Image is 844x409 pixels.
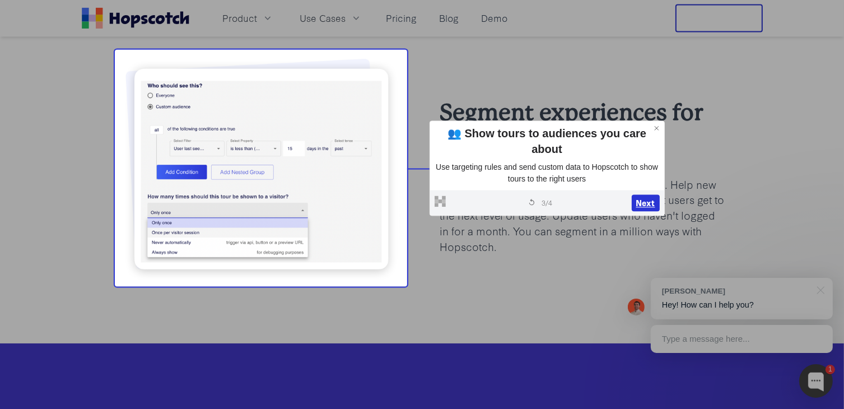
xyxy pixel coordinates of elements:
[293,9,369,27] button: Use Cases
[628,299,645,315] img: Mark Spera
[632,195,660,212] button: Next
[82,8,189,29] a: Home
[662,286,810,296] div: [PERSON_NAME]
[542,198,552,208] span: 3 / 4
[435,126,660,157] div: 👥 Show tours to audiences you care about
[118,54,404,285] img: targeting customers with hopscotch onboarding flows
[826,365,835,374] div: 1
[382,9,422,27] a: Pricing
[662,299,822,311] p: Hey! How can I help you?
[440,97,727,159] h2: Segment experiences for users
[435,162,660,186] p: Use targeting rules and send custom data to Hopscotch to show tours to the right users
[300,11,346,25] span: Use Cases
[477,9,512,27] a: Demo
[435,9,464,27] a: Blog
[651,325,833,353] div: Type a message here...
[223,11,258,25] span: Product
[216,9,280,27] button: Product
[675,4,763,32] button: Free Trial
